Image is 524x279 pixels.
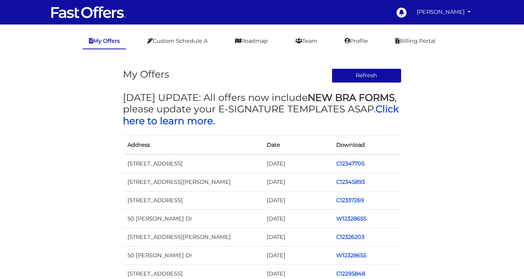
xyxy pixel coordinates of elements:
[332,136,401,154] th: Download
[83,34,126,49] a: My Offers
[262,173,332,191] td: [DATE]
[389,34,442,49] a: Billing Portal
[262,247,332,265] td: [DATE]
[123,103,399,126] a: Click here to learn more.
[336,234,364,240] a: C12326203
[336,197,364,204] a: C12337269
[336,252,366,259] a: W12328655
[123,247,262,265] td: 50 [PERSON_NAME] Dr
[262,136,332,154] th: Date
[123,173,262,191] td: [STREET_ADDRESS][PERSON_NAME]
[336,215,366,222] a: W12328655
[262,209,332,228] td: [DATE]
[123,92,401,127] h3: [DATE] UPDATE: All offers now include , please update your E-SIGNATURE TEMPLATES ASAP.
[336,178,365,185] a: C12345893
[123,68,169,80] h3: My Offers
[262,228,332,246] td: [DATE]
[262,191,332,209] td: [DATE]
[123,154,262,173] td: [STREET_ADDRESS]
[123,136,262,154] th: Address
[123,209,262,228] td: 50 [PERSON_NAME] Dr
[336,270,365,277] a: C12295848
[262,154,332,173] td: [DATE]
[123,191,262,209] td: [STREET_ADDRESS]
[336,160,364,167] a: C12347705
[332,68,401,83] button: Refresh
[308,92,395,103] strong: NEW BRA FORMS
[229,34,274,49] a: Roadmap
[339,34,374,49] a: Profile
[141,34,214,49] a: Custom Schedule A
[123,228,262,246] td: [STREET_ADDRESS][PERSON_NAME]
[414,5,474,19] a: [PERSON_NAME]
[289,34,323,49] a: Team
